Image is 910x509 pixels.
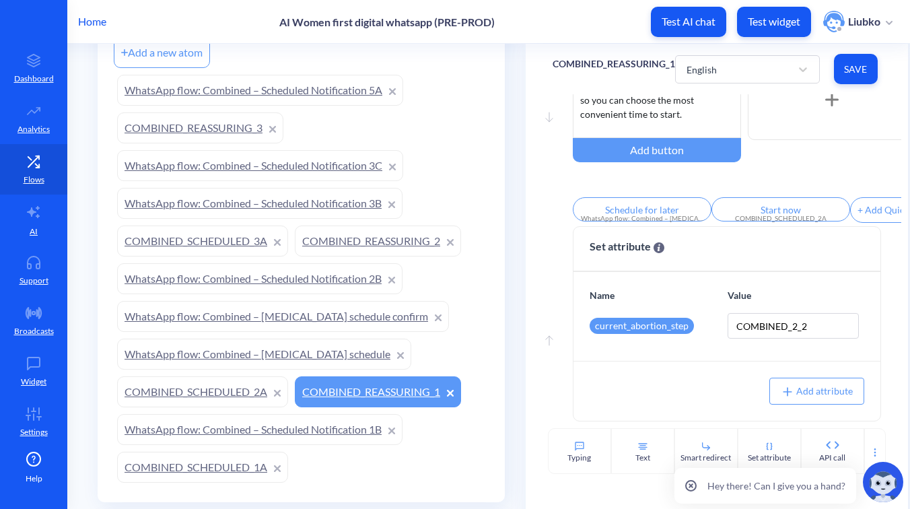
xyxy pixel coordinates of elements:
[728,313,859,339] input: none
[117,75,403,106] a: WhatsApp flow: Combined – Scheduled Notification 5A
[635,452,650,464] div: Text
[117,112,283,143] a: COMBINED_REASSURING_3
[567,452,591,464] div: Typing
[819,452,845,464] div: API call
[680,452,731,464] div: Smart redirect
[737,7,811,37] button: Test widget
[117,301,449,332] a: WhatsApp flow: Combined – [MEDICAL_DATA] schedule confirm
[14,73,54,85] p: Dashboard
[816,9,899,34] button: user photoLiubko
[573,57,741,138] div: You can move on to the 𝗻𝗲𝘅𝘁 𝘀𝘁𝗲𝗽 𝗮𝗻𝘆 𝘁𝗶𝗺𝗲 𝘄𝗶𝘁𝗵𝗶𝗻 𝘁𝗵𝗲 𝗻𝗲𝘅𝘁 𝟮𝟰𝗵 so you can choose the most convenie...
[662,15,715,28] p: Test AI chat
[117,414,403,445] a: WhatsApp flow: Combined – Scheduled Notification 1B
[78,13,106,30] p: Home
[117,188,403,219] a: WhatsApp flow: Combined – Scheduled Notification 3B
[295,226,461,257] a: COMBINED_REASSURING_2
[848,14,880,29] p: Liubko
[834,54,878,84] button: Save
[553,57,675,71] p: COMBINED_REASSURING_1
[21,376,46,388] p: Widget
[117,150,403,181] a: WhatsApp flow: Combined – Scheduled Notification 3C
[573,138,741,162] div: Add button
[748,452,791,464] div: Set attribute
[581,213,703,224] div: WhatsApp flow: Combined – [MEDICAL_DATA] schedule
[651,7,726,37] button: Test AI chat
[114,37,210,68] div: Add a new atom
[117,263,403,294] a: WhatsApp flow: Combined – Scheduled Notification 2B
[720,213,842,224] div: COMBINED_SCHEDULED_2A
[863,462,903,502] img: copilot-icon.svg
[20,426,48,438] p: Settings
[823,11,845,32] img: user photo
[17,123,50,135] p: Analytics
[748,15,800,28] p: Test widget
[24,174,44,186] p: Flows
[781,385,853,397] span: Add attribute
[26,473,42,485] span: Help
[573,197,711,222] input: Reply title
[14,325,54,337] p: Broadcasts
[295,376,461,407] a: COMBINED_REASSURING_1
[279,15,495,28] p: AI Women first digital whatsapp (PRE-PROD)
[117,226,288,257] a: COMBINED_SCHEDULED_3A
[117,376,288,407] a: COMBINED_SCHEDULED_2A
[590,288,721,302] p: Name
[20,275,48,287] p: Support
[117,452,288,483] a: COMBINED_SCHEDULED_1A
[30,226,38,238] p: AI
[711,197,850,222] input: Reply title
[845,63,867,76] span: Save
[687,62,717,76] div: English
[707,479,845,493] p: Hey there! Can I give you a hand?
[590,318,694,334] div: current_abortion_step
[590,238,664,254] span: Set attribute
[728,288,859,302] p: Value
[117,339,411,370] a: WhatsApp flow: Combined – [MEDICAL_DATA] schedule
